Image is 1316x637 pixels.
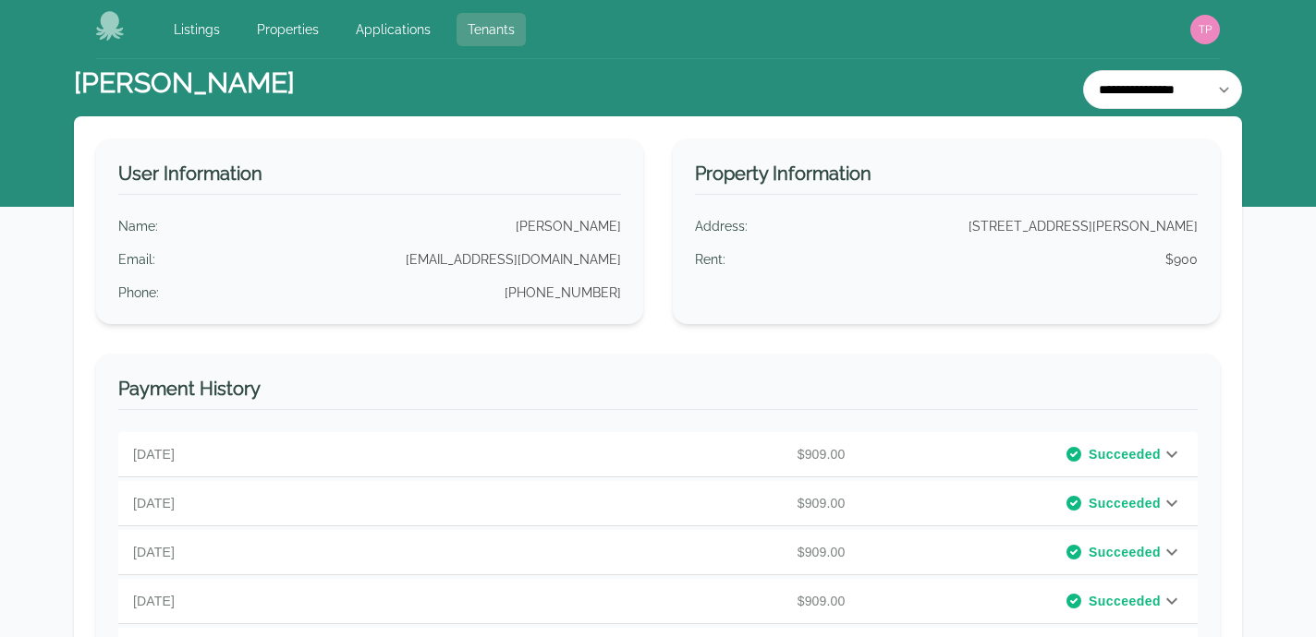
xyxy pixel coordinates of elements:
[969,217,1198,235] p: [STREET_ADDRESS][PERSON_NAME]
[493,445,852,463] p: $909.00
[133,543,493,561] p: [DATE]
[118,481,1198,525] div: [DATE]$909.00Succeeded
[133,592,493,610] p: [DATE]
[695,250,725,269] p: Rent :
[246,13,330,46] a: Properties
[74,66,295,109] h1: [PERSON_NAME]
[118,217,158,235] p: Name :
[133,445,493,463] p: [DATE]
[1089,445,1161,463] span: Succeeded
[695,217,748,235] p: Address :
[1089,543,1161,561] span: Succeeded
[118,530,1198,574] div: [DATE]$909.00Succeeded
[516,217,621,235] p: [PERSON_NAME]
[493,543,852,561] p: $909.00
[406,250,621,269] p: [EMAIL_ADDRESS][DOMAIN_NAME]
[457,13,526,46] a: Tenants
[118,283,159,302] p: Phone :
[133,494,493,512] p: [DATE]
[118,250,155,269] p: Email :
[505,283,621,302] p: [PHONE_NUMBER]
[1089,592,1161,610] span: Succeeded
[695,161,1198,195] h3: Property Information
[118,579,1198,623] div: [DATE]$909.00Succeeded
[118,161,621,195] h3: User Information
[493,592,852,610] p: $909.00
[1089,494,1161,512] span: Succeeded
[118,376,1198,410] h3: Payment History
[345,13,442,46] a: Applications
[118,432,1198,476] div: [DATE]$909.00Succeeded
[163,13,231,46] a: Listings
[493,494,852,512] p: $909.00
[1165,250,1198,269] p: $900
